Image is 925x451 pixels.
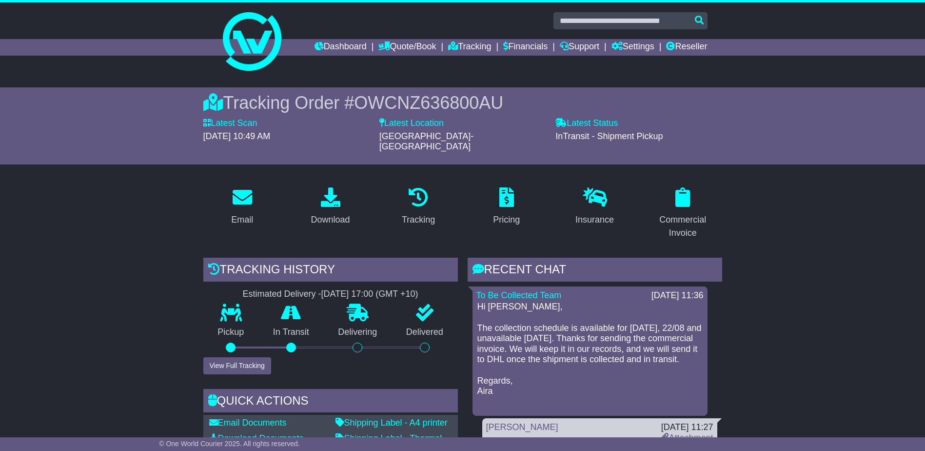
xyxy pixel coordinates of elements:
[468,258,722,284] div: RECENT CHAT
[209,418,287,428] a: Email Documents
[644,184,722,243] a: Commercial Invoice
[159,440,300,448] span: © One World Courier 2025. All rights reserved.
[555,118,618,129] label: Latest Status
[569,184,620,230] a: Insurance
[321,289,418,300] div: [DATE] 17:00 (GMT +10)
[611,39,654,56] a: Settings
[203,258,458,284] div: Tracking history
[477,302,703,407] p: Hi [PERSON_NAME], The collection schedule is available for [DATE], 22/08 and unavailable [DATE]. ...
[395,184,441,230] a: Tracking
[476,290,562,300] a: To Be Collected Team
[555,131,663,141] span: InTransit - Shipment Pickup
[486,422,558,432] a: [PERSON_NAME]
[203,118,257,129] label: Latest Scan
[203,357,271,374] button: View Full Tracking
[225,184,259,230] a: Email
[661,422,713,433] div: [DATE] 11:27
[304,184,356,230] a: Download
[493,213,520,226] div: Pricing
[448,39,491,56] a: Tracking
[378,39,436,56] a: Quote/Book
[203,131,271,141] span: [DATE] 10:49 AM
[315,39,367,56] a: Dashboard
[650,213,716,240] div: Commercial Invoice
[392,327,458,338] p: Delivered
[203,92,722,113] div: Tracking Order #
[402,213,435,226] div: Tracking
[661,433,713,443] a: Attachment
[651,290,704,301] div: [DATE] 11:36
[666,39,707,56] a: Reseller
[203,389,458,415] div: Quick Actions
[354,93,503,113] span: OWCNZ636800AU
[575,213,614,226] div: Insurance
[311,213,350,226] div: Download
[231,213,253,226] div: Email
[335,418,448,428] a: Shipping Label - A4 printer
[203,327,259,338] p: Pickup
[560,39,599,56] a: Support
[379,131,473,152] span: [GEOGRAPHIC_DATA]-[GEOGRAPHIC_DATA]
[324,327,392,338] p: Delivering
[258,327,324,338] p: In Transit
[379,118,444,129] label: Latest Location
[203,289,458,300] div: Estimated Delivery -
[503,39,548,56] a: Financials
[487,184,526,230] a: Pricing
[209,433,304,443] a: Download Documents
